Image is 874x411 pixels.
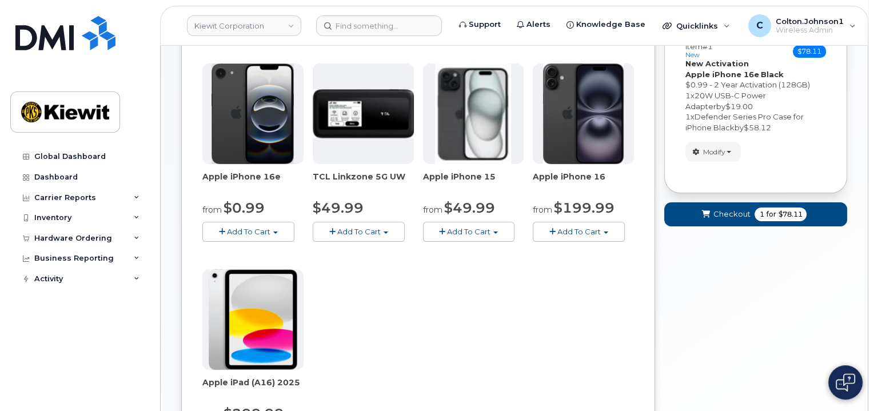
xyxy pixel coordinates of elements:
[740,14,864,37] div: Colton.Johnson1
[676,21,718,30] span: Quicklinks
[533,171,634,194] div: Apple iPhone 16
[685,42,713,59] h3: Item
[759,209,764,220] span: 1
[543,63,624,164] img: iphone_16_plus.png
[685,51,700,59] small: new
[554,199,614,216] span: $199.99
[444,199,495,216] span: $49.99
[836,373,855,392] img: Open chat
[558,13,653,36] a: Knowledge Base
[576,19,645,30] span: Knowledge Base
[313,222,405,242] button: Add To Cart
[533,205,552,215] small: from
[451,13,509,36] a: Support
[685,70,759,79] strong: Apple iPhone 16e
[187,15,301,36] a: Kiewit Corporation
[776,17,844,26] span: Colton.Johnson1
[685,112,691,121] span: 1
[685,111,826,133] div: x by
[423,205,442,215] small: from
[685,91,691,100] span: 1
[761,70,784,79] strong: Black
[557,227,601,236] span: Add To Cart
[227,227,270,236] span: Add To Cart
[526,19,550,30] span: Alerts
[209,269,297,370] img: ipad_11.png
[423,222,515,242] button: Add To Cart
[337,227,381,236] span: Add To Cart
[469,19,501,30] span: Support
[313,199,364,216] span: $49.99
[202,377,304,400] div: Apple iPad (A16) 2025
[685,112,804,132] span: Defender Series Pro Case for iPhone Black
[202,171,304,194] div: Apple iPhone 16e
[211,63,294,164] img: iphone16e.png
[703,147,725,157] span: Modify
[778,209,802,220] span: $78.11
[744,123,771,132] span: $58.12
[654,14,738,37] div: Quicklinks
[202,205,222,215] small: from
[533,222,625,242] button: Add To Cart
[664,202,847,226] button: Checkout 1 for $78.11
[316,15,442,36] input: Find something...
[447,227,490,236] span: Add To Cart
[509,13,558,36] a: Alerts
[685,142,741,162] button: Modify
[713,209,750,220] span: Checkout
[776,26,844,35] span: Wireless Admin
[685,79,826,90] div: $0.99 - 2 Year Activation (128GB)
[224,199,265,216] span: $0.99
[435,63,511,164] img: iphone15.jpg
[703,42,713,51] span: #1
[202,222,294,242] button: Add To Cart
[313,89,414,138] img: linkzone5g.png
[313,171,414,194] div: TCL Linkzone 5G UW
[725,102,753,111] span: $19.00
[423,171,524,194] div: Apple iPhone 15
[685,91,766,111] span: 20W USB-C Power Adapter
[793,45,826,58] span: $78.11
[756,19,763,33] span: C
[764,209,778,220] span: for
[685,90,826,111] div: x by
[685,59,749,68] strong: New Activation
